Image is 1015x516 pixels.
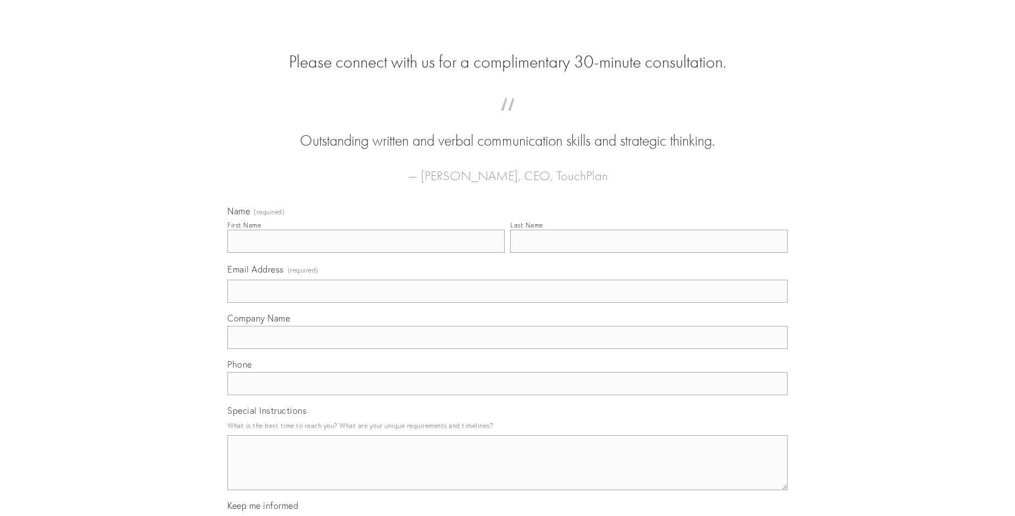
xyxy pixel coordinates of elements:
span: Keep me informed [227,500,298,511]
span: “ [245,109,770,130]
span: (required) [288,263,319,278]
span: Email Address [227,264,284,275]
span: Name [227,206,250,217]
h2: Please connect with us for a complimentary 30-minute consultation. [227,52,788,73]
figcaption: — [PERSON_NAME], CEO, TouchPlan [245,152,770,187]
span: Company Name [227,313,290,324]
span: (required) [254,209,285,215]
span: Special Instructions [227,405,306,416]
div: Last Name [510,221,543,229]
p: What is the best time to reach you? What are your unique requirements and timelines? [227,418,788,433]
span: Phone [227,359,252,370]
blockquote: Outstanding written and verbal communication skills and strategic thinking. [245,109,770,152]
div: First Name [227,221,261,229]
